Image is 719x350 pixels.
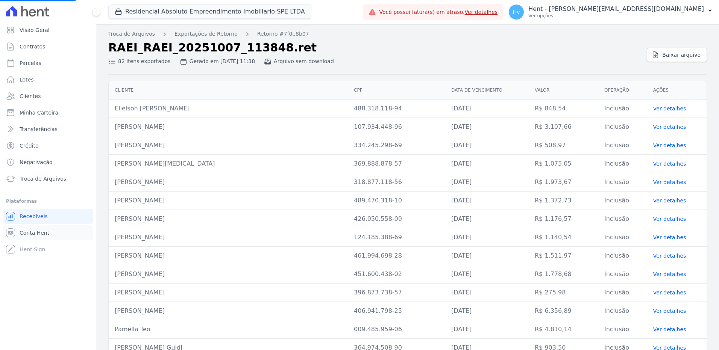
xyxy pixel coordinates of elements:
[653,290,686,296] a: Ver detalhes
[109,136,348,155] td: [PERSON_NAME]
[348,247,445,265] td: 461.994.698-28
[20,76,34,83] span: Lotes
[348,192,445,210] td: 489.470.318-10
[653,253,686,259] a: Ver detalhes
[598,247,647,265] td: Inclusão
[348,118,445,136] td: 107.934.448-96
[445,320,529,339] td: [DATE]
[598,302,647,320] td: Inclusão
[653,271,686,277] a: Ver detalhes
[109,302,348,320] td: [PERSON_NAME]
[3,122,93,137] a: Transferências
[3,225,93,240] a: Conta Hent
[653,124,686,130] a: Ver detalhes
[348,302,445,320] td: 406.941.798-25
[662,51,701,59] span: Baixar arquivo
[445,228,529,247] td: [DATE]
[598,284,647,302] td: Inclusão
[598,228,647,247] td: Inclusão
[445,302,529,320] td: [DATE]
[20,142,39,149] span: Crédito
[3,209,93,224] a: Recebíveis
[445,100,529,118] td: [DATE]
[109,228,348,247] td: [PERSON_NAME]
[529,247,598,265] td: R$ 1.511,97
[20,125,58,133] span: Transferências
[348,155,445,173] td: 369.888.878-57
[108,57,171,65] div: 82 itens exportados
[598,100,647,118] td: Inclusão
[529,155,598,173] td: R$ 1.075,05
[598,320,647,339] td: Inclusão
[647,81,707,100] th: Ações
[20,109,58,116] span: Minha Carteira
[20,26,50,34] span: Visão Geral
[6,197,90,206] div: Plataformas
[348,284,445,302] td: 396.873.738-57
[598,155,647,173] td: Inclusão
[109,173,348,192] td: [PERSON_NAME]
[3,89,93,104] a: Clientes
[653,308,686,314] a: Ver detalhes
[653,216,686,222] a: Ver detalhes
[598,136,647,155] td: Inclusão
[174,30,238,38] a: Exportações de Retorno
[379,8,498,16] span: Você possui fatura(s) em atraso.
[348,173,445,192] td: 318.877.118-56
[529,210,598,228] td: R$ 1.176,57
[647,48,707,62] a: Baixar arquivo
[20,158,53,166] span: Negativação
[264,57,334,65] div: Arquivo sem download
[20,59,41,67] span: Parcelas
[529,192,598,210] td: R$ 1.372,73
[108,41,641,54] h2: RAEI_RAEI_20251007_113848.ret
[20,92,41,100] span: Clientes
[3,39,93,54] a: Contratos
[3,56,93,71] a: Parcelas
[445,192,529,210] td: [DATE]
[109,284,348,302] td: [PERSON_NAME]
[109,247,348,265] td: [PERSON_NAME]
[513,9,520,15] span: Hv
[529,265,598,284] td: R$ 1.778,68
[20,229,49,237] span: Conta Hent
[108,5,311,19] button: Residencial Absoluto Empreendimento Imobiliario SPE LTDA
[3,155,93,170] a: Negativação
[653,198,686,204] a: Ver detalhes
[529,320,598,339] td: R$ 4.810,14
[529,136,598,155] td: R$ 508,97
[109,265,348,284] td: [PERSON_NAME]
[109,192,348,210] td: [PERSON_NAME]
[445,81,529,100] th: Data de vencimento
[653,234,686,240] a: Ver detalhes
[3,138,93,153] a: Crédito
[653,326,686,332] a: Ver detalhes
[3,72,93,87] a: Lotes
[108,30,155,38] a: Troca de Arquivos
[348,136,445,155] td: 334.245.298-69
[529,81,598,100] th: Valor
[109,118,348,136] td: [PERSON_NAME]
[529,284,598,302] td: R$ 275,98
[3,171,93,186] a: Troca de Arquivos
[598,118,647,136] td: Inclusão
[529,173,598,192] td: R$ 1.973,67
[348,228,445,247] td: 124.185.388-69
[348,210,445,228] td: 426.050.558-09
[598,192,647,210] td: Inclusão
[528,13,704,19] p: Ver opções
[3,105,93,120] a: Minha Carteira
[20,213,48,220] span: Recebíveis
[445,136,529,155] td: [DATE]
[348,265,445,284] td: 451.600.438-02
[445,155,529,173] td: [DATE]
[465,9,498,15] a: Ver detalhes
[445,284,529,302] td: [DATE]
[529,228,598,247] td: R$ 1.140,54
[109,81,348,100] th: Cliente
[528,5,704,13] p: Hent - [PERSON_NAME][EMAIL_ADDRESS][DOMAIN_NAME]
[3,23,93,38] a: Visão Geral
[109,155,348,173] td: [PERSON_NAME][MEDICAL_DATA]
[653,106,686,112] a: Ver detalhes
[529,118,598,136] td: R$ 3.107,66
